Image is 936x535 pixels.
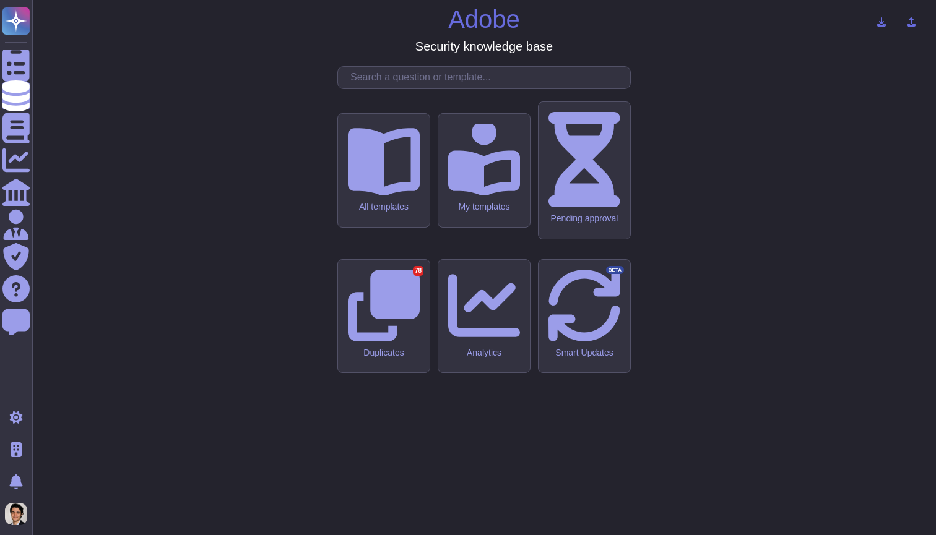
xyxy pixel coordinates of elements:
[606,266,624,275] div: BETA
[344,67,630,88] input: Search a question or template...
[548,348,620,358] div: Smart Updates
[448,348,520,358] div: Analytics
[348,348,420,358] div: Duplicates
[348,202,420,212] div: All templates
[2,500,36,528] button: user
[448,4,520,34] h1: Adobe
[413,266,423,276] div: 78
[448,202,520,212] div: My templates
[415,39,553,54] h3: Security knowledge base
[548,213,620,224] div: Pending approval
[5,503,27,525] img: user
